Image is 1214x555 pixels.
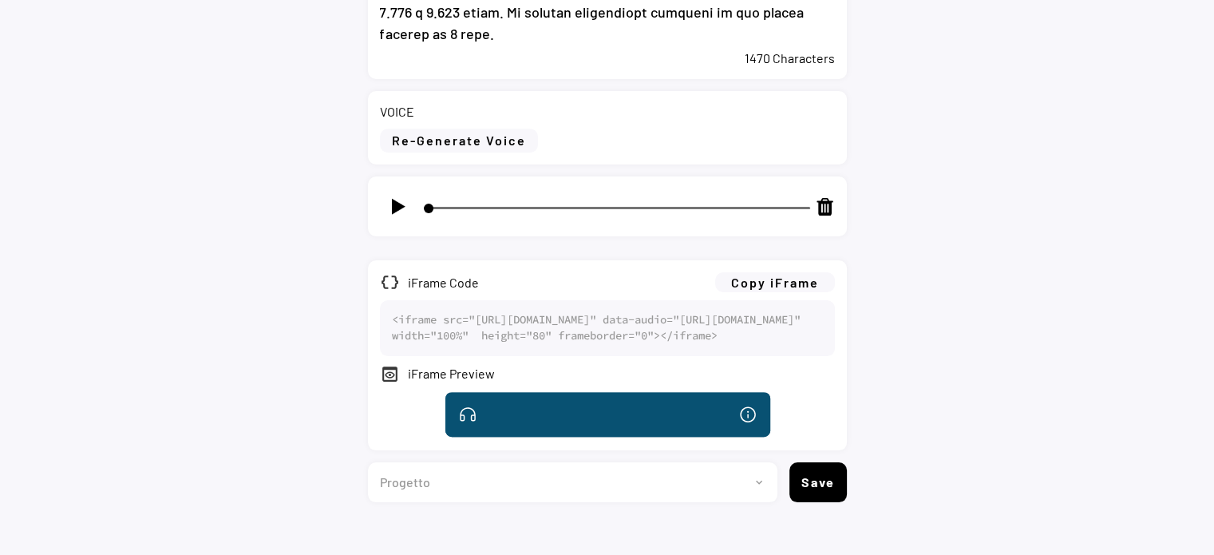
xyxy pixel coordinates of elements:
[388,196,408,216] img: icons8-play-50.png
[715,272,835,292] button: Copy iFrame
[78,13,97,32] img: Headphones.svg
[380,272,400,292] button: data_object
[380,103,414,121] div: VOICE
[392,312,823,343] div: <iframe src="[URL][DOMAIN_NAME]" data-audio="[URL][DOMAIN_NAME]" width="100%" height="80" framebo...
[380,364,400,384] button: preview
[408,365,835,383] div: iFrame Preview
[408,274,707,291] div: iFrame Code
[380,129,538,153] button: Re-Generate Voice
[789,462,847,502] button: Save
[380,50,835,67] div: 1470 Characters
